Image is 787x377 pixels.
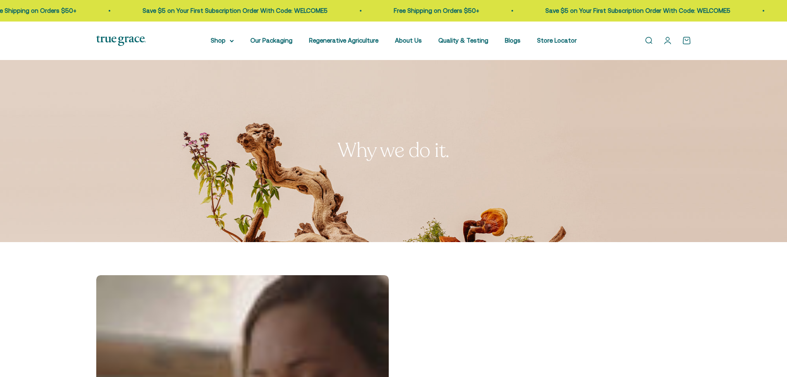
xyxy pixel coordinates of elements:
[309,37,378,44] a: Regenerative Agriculture
[250,37,292,44] a: Our Packaging
[338,137,449,164] split-lines: Why we do it.
[395,37,422,44] a: About Us
[541,6,726,16] p: Save $5 on Your First Subscription Order With Code: WELCOME5
[505,37,521,44] a: Blogs
[138,6,323,16] p: Save $5 on Your First Subscription Order With Code: WELCOME5
[537,37,577,44] a: Store Locator
[390,7,475,14] a: Free Shipping on Orders $50+
[438,37,488,44] a: Quality & Testing
[211,36,234,46] summary: Shop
